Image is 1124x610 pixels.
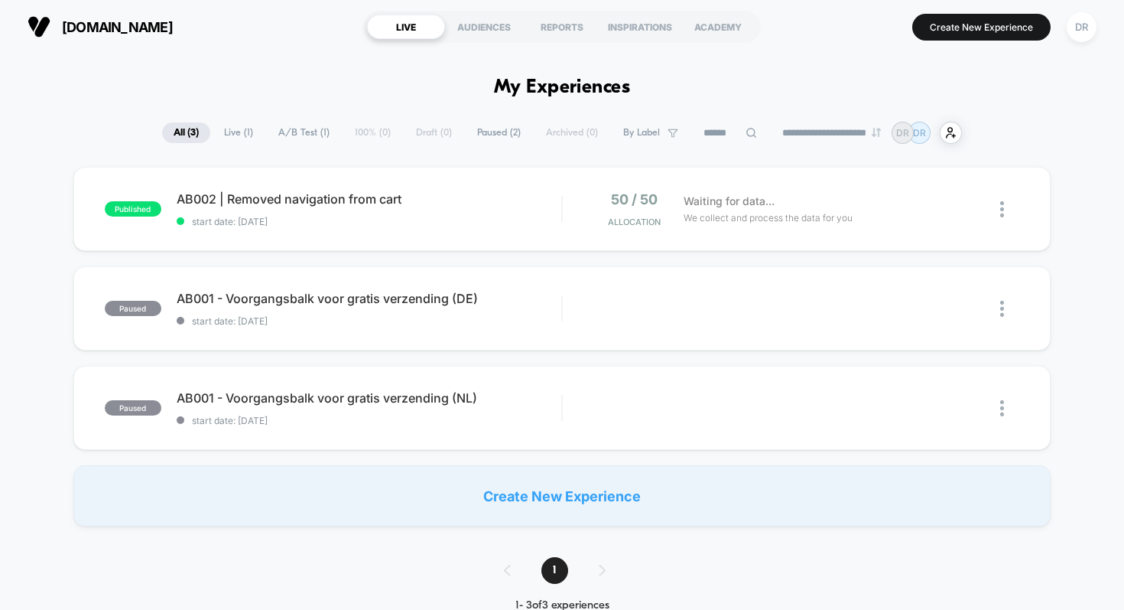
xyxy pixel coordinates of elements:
span: paused [105,301,161,316]
span: By Label [623,127,660,139]
div: INSPIRATIONS [601,15,679,39]
span: Paused ( 2 ) [466,122,532,143]
img: close [1000,301,1004,317]
span: AB001 - Voorgangsbalk voor gratis verzending (NL) [177,390,562,406]
span: start date: [DATE] [177,315,562,327]
span: published [105,201,161,217]
img: end [872,128,881,137]
span: Allocation [608,217,661,227]
span: All ( 3 ) [162,122,210,143]
span: start date: [DATE] [177,415,562,426]
span: Waiting for data... [684,193,775,210]
span: paused [105,400,161,416]
span: A/B Test ( 1 ) [267,122,341,143]
div: DR [1067,12,1096,42]
span: AB001 - Voorgangsbalk voor gratis verzending (DE) [177,291,562,306]
span: 1 [541,557,568,584]
div: ACADEMY [679,15,757,39]
h1: My Experiences [494,77,631,99]
div: AUDIENCES [445,15,523,39]
img: close [1000,400,1004,416]
button: [DOMAIN_NAME] [23,15,177,39]
div: LIVE [367,15,445,39]
button: DR [1062,11,1101,43]
div: REPORTS [523,15,601,39]
p: DR [896,127,909,139]
img: Visually logo [28,15,50,38]
span: start date: [DATE] [177,216,562,227]
span: 50 / 50 [611,191,658,207]
p: DR [913,127,926,139]
span: [DOMAIN_NAME] [62,19,173,35]
span: We collect and process the data for you [684,210,853,225]
div: Create New Experience [73,465,1051,527]
button: Create New Experience [912,14,1051,41]
span: Live ( 1 ) [213,122,265,143]
img: close [1000,201,1004,217]
span: AB002 | Removed navigation from cart [177,191,562,207]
